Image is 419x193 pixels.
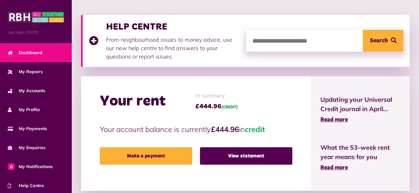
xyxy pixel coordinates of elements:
span: credit [245,125,265,134]
h2: Your rent [100,92,166,111]
span: My Payments [8,125,47,132]
span: 0 [8,163,15,170]
span: Read more [320,165,348,171]
a: Make a payment [100,147,192,165]
h3: HELP CENTRE [106,21,240,32]
span: My Accounts [8,87,45,94]
span: Read more [320,117,348,123]
span: My Repairs [8,68,43,75]
span: My Enquiries [8,144,46,151]
span: Help Centre [8,182,44,189]
span: (CREDIT) [222,106,238,109]
strong: £444.96 [211,125,239,134]
span: What the 53-week rent year means for you [320,143,400,162]
button: Search [363,30,403,52]
span: £444.96 [195,102,238,111]
img: MyRBH [8,11,64,23]
a: What the 53-week rent year means for you Read more [320,143,400,172]
span: My Notifications [8,163,53,170]
span: Last login: [DATE] [8,30,64,35]
span: My Profile [8,106,40,113]
span: Dashboard [8,49,42,56]
span: Updating your Universal Credit journal in April... [320,95,400,114]
p: Your account balance is currently in [100,124,292,135]
a: Updating your Universal Credit journal in April... Read more [320,95,400,124]
span: Search [370,30,388,52]
span: In summary [195,92,238,100]
p: From neighbourhood issues to money advice, use our new help centre to find answers to your questi... [106,35,240,61]
a: View statement [200,147,292,165]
